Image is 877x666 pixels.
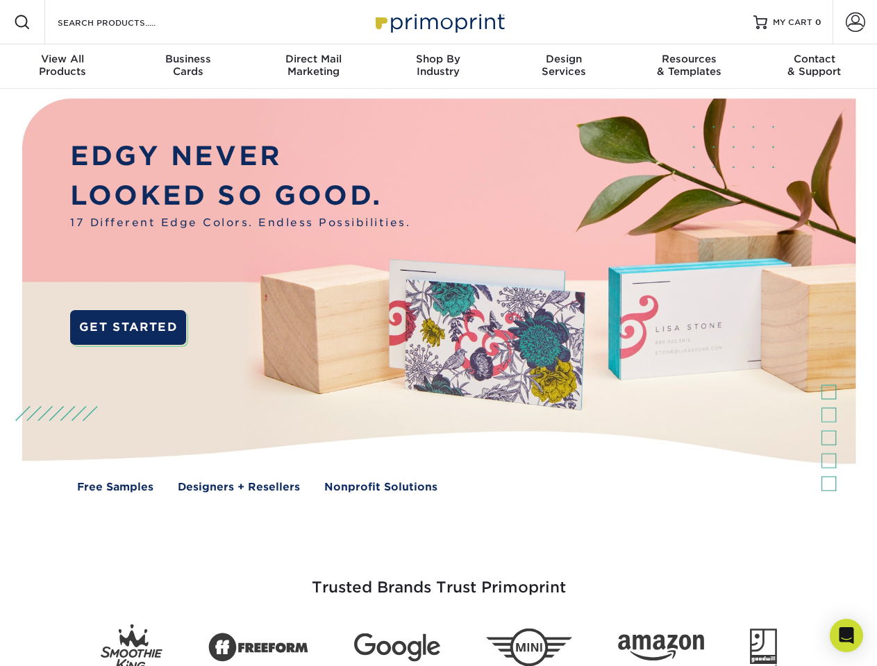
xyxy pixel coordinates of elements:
span: 17 Different Edge Colors. Endless Possibilities. [70,215,410,231]
a: GET STARTED [70,310,186,345]
div: Open Intercom Messenger [830,619,863,652]
span: Design [501,53,626,65]
div: Cards [125,53,250,78]
a: Resources& Templates [626,44,751,89]
h3: Trusted Brands Trust Primoprint [33,545,845,613]
p: EDGY NEVER [70,137,410,176]
span: Shop By [376,53,501,65]
div: & Support [752,53,877,78]
a: Designers + Resellers [178,479,300,495]
a: DesignServices [501,44,626,89]
img: Primoprint [369,7,508,37]
img: Goodwill [750,629,777,666]
input: SEARCH PRODUCTS..... [56,14,192,31]
img: Amazon [618,635,704,661]
div: Marketing [251,53,376,78]
span: Resources [626,53,751,65]
a: Nonprofit Solutions [324,479,437,495]
div: Industry [376,53,501,78]
span: MY CART [773,17,812,28]
p: LOOKED SO GOOD. [70,176,410,216]
div: Services [501,53,626,78]
iframe: Google Customer Reviews [3,624,118,661]
span: Contact [752,53,877,65]
a: BusinessCards [125,44,250,89]
span: Direct Mail [251,53,376,65]
a: Direct MailMarketing [251,44,376,89]
a: Free Samples [77,479,153,495]
a: Contact& Support [752,44,877,89]
span: 0 [815,17,821,27]
div: & Templates [626,53,751,78]
span: Business [125,53,250,65]
a: Shop ByIndustry [376,44,501,89]
img: Google [354,633,440,662]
